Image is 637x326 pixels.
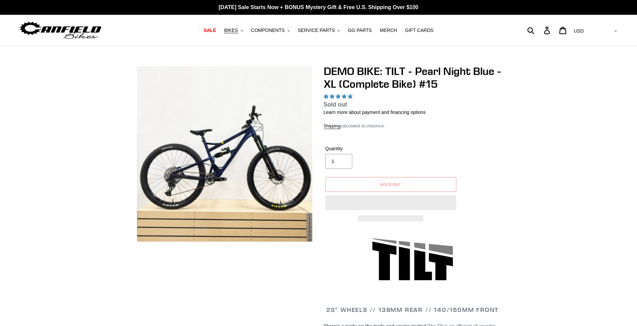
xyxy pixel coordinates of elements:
[326,306,499,314] span: 29" WHEELS // 138mm REAR // 140/150mm FRONT
[221,26,246,35] button: BIKES
[376,26,400,35] a: MERCH
[402,26,437,35] a: GIFT CARDS
[324,123,502,129] div: calculated at checkout.
[380,182,402,187] span: Sold out
[324,65,502,91] h1: DEMO BIKE: TILT - Pearl Night Blue - XL (Complete Bike) #15
[294,26,343,35] button: SERVICE PARTS
[324,94,354,99] span: 5.00 stars
[380,28,397,33] span: MERCH
[248,26,293,35] button: COMPONENTS
[324,110,426,115] a: Learn more about payment and financing options
[224,28,238,33] span: BIKES
[325,145,389,152] label: Quantity
[345,26,375,35] a: GG PARTS
[203,28,216,33] span: SALE
[298,28,335,33] span: SERVICE PARTS
[251,28,285,33] span: COMPONENTS
[137,66,312,242] img: Canfield-Bikes-Tilt-LG-Demo
[325,177,456,192] button: Sold out
[405,28,434,33] span: GIFT CARDS
[348,28,372,33] span: GG PARTS
[531,23,548,38] input: Search
[324,101,347,108] span: Sold out
[200,26,219,35] a: SALE
[324,123,341,129] a: Shipping
[18,20,102,41] img: Canfield Bikes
